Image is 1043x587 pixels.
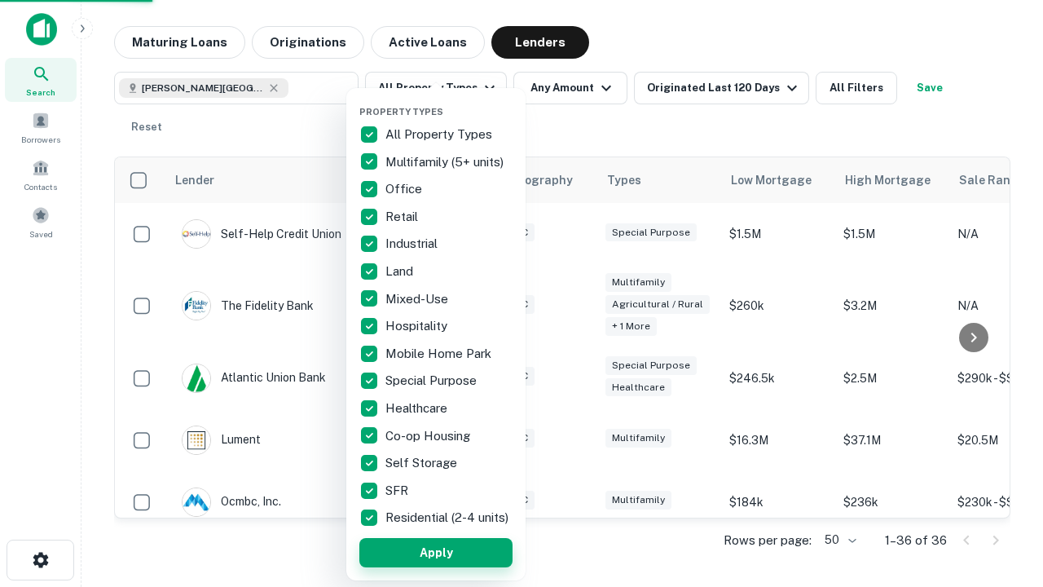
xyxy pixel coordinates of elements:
p: Retail [385,207,421,227]
p: Mixed-Use [385,289,451,309]
p: Hospitality [385,316,451,336]
button: Apply [359,538,513,567]
p: All Property Types [385,125,495,144]
p: Self Storage [385,453,460,473]
p: Mobile Home Park [385,344,495,364]
p: Residential (2-4 units) [385,508,512,527]
p: Land [385,262,416,281]
p: Healthcare [385,399,451,418]
p: Co-op Housing [385,426,473,446]
p: SFR [385,481,411,501]
p: Multifamily (5+ units) [385,152,507,172]
p: Office [385,179,425,199]
p: Special Purpose [385,371,480,391]
p: Industrial [385,234,441,254]
iframe: Chat Widget [962,457,1043,535]
span: Property Types [359,107,443,117]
